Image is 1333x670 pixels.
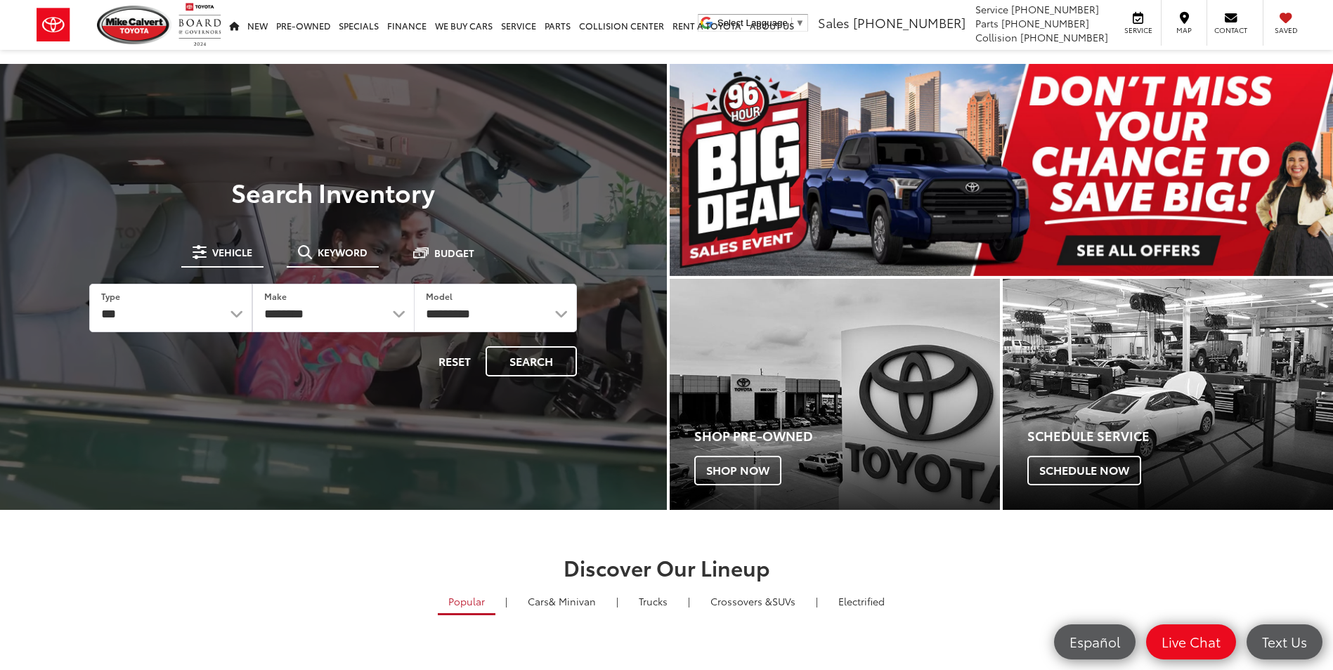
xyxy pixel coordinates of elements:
[212,247,252,257] span: Vehicle
[975,30,1017,44] span: Collision
[670,279,1000,510] a: Shop Pre-Owned Shop Now
[684,594,694,608] li: |
[818,13,850,32] span: Sales
[812,594,821,608] li: |
[171,556,1162,579] h2: Discover Our Lineup
[1270,25,1301,35] span: Saved
[1003,279,1333,510] a: Schedule Service Schedule Now
[1011,2,1099,16] span: [PHONE_NUMBER]
[434,248,474,258] span: Budget
[318,247,368,257] span: Keyword
[1169,25,1199,35] span: Map
[1027,429,1333,443] h4: Schedule Service
[1122,25,1154,35] span: Service
[795,18,805,28] span: ▼
[264,290,287,302] label: Make
[700,589,806,613] a: SUVs
[975,16,999,30] span: Parts
[1255,633,1314,650] span: Text Us
[1003,279,1333,510] div: Toyota
[1155,633,1228,650] span: Live Chat
[517,589,606,613] a: Cars
[1146,624,1236,659] a: Live Chat
[549,594,596,608] span: & Minivan
[694,429,1000,443] h4: Shop Pre-Owned
[59,178,608,206] h3: Search Inventory
[502,594,511,608] li: |
[1001,16,1089,30] span: [PHONE_NUMBER]
[1062,633,1127,650] span: Español
[828,589,895,613] a: Electrified
[975,2,1008,16] span: Service
[628,589,678,613] a: Trucks
[486,346,577,376] button: Search
[710,594,772,608] span: Crossovers &
[427,346,483,376] button: Reset
[426,290,453,302] label: Model
[1247,624,1322,659] a: Text Us
[1020,30,1108,44] span: [PHONE_NUMBER]
[853,13,965,32] span: [PHONE_NUMBER]
[613,594,622,608] li: |
[438,589,495,615] a: Popular
[97,6,171,44] img: Mike Calvert Toyota
[694,456,781,485] span: Shop Now
[1054,624,1136,659] a: Español
[1214,25,1247,35] span: Contact
[1027,456,1141,485] span: Schedule Now
[101,290,120,302] label: Type
[670,279,1000,510] div: Toyota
